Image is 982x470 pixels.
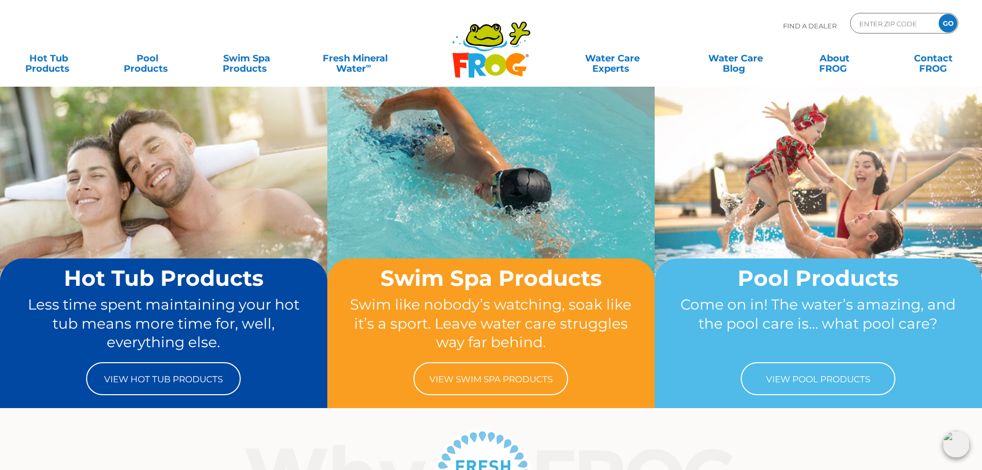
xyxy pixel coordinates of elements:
a: AboutFROG [796,48,873,69]
sup: ∞ [366,61,371,70]
p: Swim like nobody’s watching, soak like it’s a sport. Leave water care struggles way far behind. [347,295,635,352]
a: PoolProducts [109,48,186,69]
img: home-banner-pool-short [655,86,982,331]
a: View Hot Tub Products [86,362,241,395]
a: ContactFROG [895,48,972,69]
img: openIcon [943,431,970,458]
p: Come on in! The water’s amazing, and the pool care is… what pool care? [674,295,962,352]
a: Water CareExperts [550,48,675,69]
input: GO [939,14,957,33]
input: Zip Code Form [858,16,928,31]
h2: Pool Products [674,266,962,290]
h2: Hot Tub Products [20,266,308,290]
p: Less time spent maintaining your hot tub means more time for, well, everything else. [20,295,308,352]
img: home-banner-swim-spa-short [327,86,655,331]
a: Hot TubProducts [10,48,87,69]
a: Swim SpaProducts [208,48,285,69]
a: View Swim Spa Products [413,362,568,395]
a: Water CareBlog [697,48,774,69]
p: Find A Dealer [783,13,837,39]
a: Fresh MineralWater∞ [307,48,403,69]
a: View Pool Products [741,362,895,395]
h2: Swim Spa Products [347,266,635,290]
